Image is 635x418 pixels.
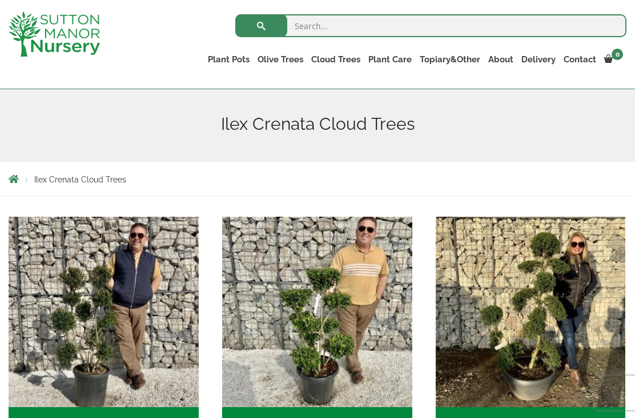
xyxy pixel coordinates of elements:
[9,174,626,184] nav: Breadcrumbs
[484,51,517,67] a: About
[9,114,626,134] h1: Ilex Crenata Cloud Trees
[416,51,484,67] a: Topiary&Other
[9,217,199,407] img: Ilex Crenata Pom Pons
[204,51,254,67] a: Plant Pots
[34,175,126,184] span: Ilex Crenata Cloud Trees
[600,51,626,67] a: 0
[307,51,364,67] a: Cloud Trees
[436,217,626,407] img: Large Ilex Clouds
[222,217,412,407] img: Plateau Ilex Clouds
[560,51,600,67] a: Contact
[9,11,100,57] img: logo
[254,51,307,67] a: Olive Trees
[517,51,560,67] a: Delivery
[612,49,623,60] span: 0
[235,14,626,37] input: Search...
[364,51,416,67] a: Plant Care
